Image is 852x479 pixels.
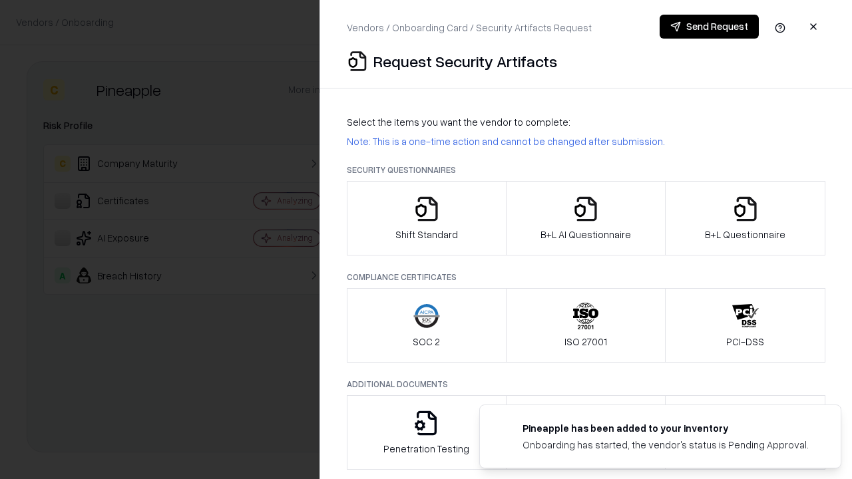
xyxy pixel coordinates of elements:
p: Request Security Artifacts [373,51,557,72]
p: Select the items you want the vendor to complete: [347,115,825,129]
button: Send Request [660,15,759,39]
button: Data Processing Agreement [665,395,825,470]
div: Pineapple has been added to your inventory [523,421,809,435]
p: B+L Questionnaire [705,228,785,241]
p: Compliance Certificates [347,271,825,283]
button: Privacy Policy [506,395,666,470]
p: B+L AI Questionnaire [540,228,631,241]
button: ISO 27001 [506,288,666,363]
button: B+L AI Questionnaire [506,181,666,255]
p: SOC 2 [413,335,440,349]
p: Note: This is a one-time action and cannot be changed after submission. [347,134,825,148]
p: Vendors / Onboarding Card / Security Artifacts Request [347,21,592,35]
img: pineappleenergy.com [496,421,512,437]
button: SOC 2 [347,288,507,363]
p: ISO 27001 [564,335,607,349]
p: Security Questionnaires [347,164,825,176]
button: Penetration Testing [347,395,507,470]
button: Shift Standard [347,181,507,255]
button: B+L Questionnaire [665,181,825,255]
p: Additional Documents [347,379,825,390]
p: Penetration Testing [383,442,469,456]
p: PCI-DSS [726,335,764,349]
button: PCI-DSS [665,288,825,363]
div: Onboarding has started, the vendor's status is Pending Approval. [523,438,809,452]
p: Shift Standard [395,228,458,241]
